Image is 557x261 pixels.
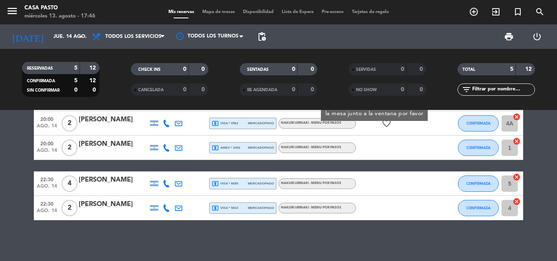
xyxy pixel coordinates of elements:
[513,197,521,206] i: cancel
[37,174,57,184] span: 22:30
[513,7,523,17] i: turned_in_not
[62,175,77,192] span: 4
[469,7,479,17] i: add_circle_outline
[74,65,77,71] strong: 5
[458,200,499,216] button: CONFIRMADA
[247,68,269,72] span: SENTADAS
[212,144,219,151] i: local_atm
[458,115,499,132] button: CONFIRMADA
[6,5,18,20] button: menu
[356,68,376,72] span: SERVIDAS
[510,66,513,72] strong: 5
[37,114,57,123] span: 20:00
[37,138,57,148] span: 20:00
[79,139,148,149] div: [PERSON_NAME]
[24,4,95,12] div: Casa Pasto
[248,181,274,186] span: mercadopago
[212,204,238,212] span: visa * 5810
[138,68,161,72] span: CHECK INS
[183,66,186,72] strong: 0
[37,123,57,133] span: ago. 14
[278,10,318,14] span: Lista de Espera
[212,180,219,187] i: local_atm
[37,208,57,217] span: ago. 14
[281,182,341,185] span: NAKURI URINAKI - MENU POR PASOS
[513,113,521,121] i: cancel
[466,181,491,186] span: CONFIRMADA
[62,115,77,132] span: 2
[382,118,391,128] i: favorite_border
[6,5,18,17] i: menu
[292,87,295,92] strong: 0
[239,10,278,14] span: Disponibilidad
[523,24,551,49] div: LOG OUT
[201,66,206,72] strong: 0
[79,114,148,125] div: [PERSON_NAME]
[535,7,545,17] i: search
[27,79,55,83] span: CONFIRMADA
[212,120,219,127] i: local_atm
[401,87,404,92] strong: 0
[212,204,219,212] i: local_atm
[79,175,148,185] div: [PERSON_NAME]
[248,145,274,150] span: mercadopago
[37,199,57,208] span: 22:30
[212,180,238,187] span: visa * 8655
[74,87,77,93] strong: 0
[466,145,491,150] span: CONFIRMADA
[458,140,499,156] button: CONFIRMADA
[62,200,77,216] span: 2
[37,184,57,193] span: ago. 14
[504,32,514,42] span: print
[466,121,491,125] span: CONFIRMADA
[89,78,97,83] strong: 12
[471,85,535,94] input: Filtrar por nombre...
[292,66,295,72] strong: 0
[281,146,341,149] span: NAKURI URINAKI - MENU POR PASOS
[401,66,404,72] strong: 0
[525,66,533,72] strong: 12
[462,68,475,72] span: TOTAL
[6,28,49,46] i: [DATE]
[62,140,77,156] span: 2
[420,66,424,72] strong: 0
[420,87,424,92] strong: 0
[458,175,499,192] button: CONFIRMADA
[105,34,161,39] span: Todos los servicios
[93,87,97,93] strong: 0
[201,87,206,92] strong: 0
[198,10,239,14] span: Mapa de mesas
[76,32,86,42] i: arrow_drop_down
[311,66,316,72] strong: 0
[27,66,53,70] span: RESERVADAS
[318,10,348,14] span: Pre-acceso
[356,88,377,92] span: NO SHOW
[325,110,424,118] div: la mesa junto a la ventana por favor
[164,10,198,14] span: Mis reservas
[491,7,501,17] i: exit_to_app
[24,12,95,20] div: miércoles 13. agosto - 17:46
[89,65,97,71] strong: 12
[247,88,277,92] span: RE AGENDADA
[74,78,77,83] strong: 5
[79,199,148,210] div: [PERSON_NAME]
[248,205,274,211] span: mercadopago
[513,137,521,145] i: cancel
[138,88,164,92] span: CANCELADA
[348,10,393,14] span: Tarjetas de regalo
[281,206,341,209] span: NAKURI URINAKI - MENU POR PASOS
[212,144,240,151] span: amex * 1002
[37,148,57,157] span: ago. 14
[257,32,267,42] span: pending_actions
[212,120,238,127] span: visa * 0562
[513,173,521,181] i: cancel
[281,121,341,125] span: NAKURI URINAKI - MENU POR PASOS
[462,85,471,94] i: filter_list
[466,206,491,210] span: CONFIRMADA
[183,87,186,92] strong: 0
[311,87,316,92] strong: 0
[248,121,274,126] span: mercadopago
[27,88,60,92] span: SIN CONFIRMAR
[532,32,542,42] i: power_settings_new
